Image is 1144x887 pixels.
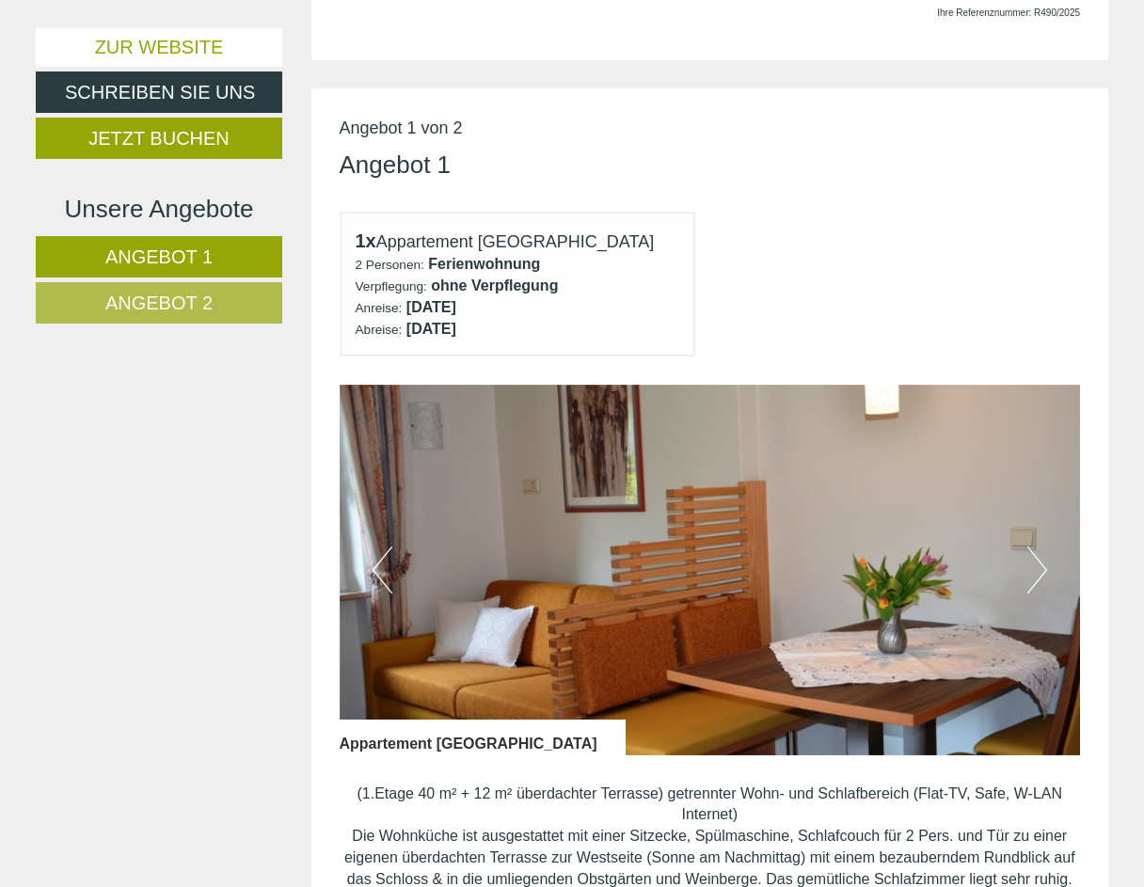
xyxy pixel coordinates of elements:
div: Appartement [GEOGRAPHIC_DATA] [356,228,680,255]
button: Next [1027,546,1047,594]
span: Angebot 2 [105,293,213,313]
div: Angebot 1 [340,148,452,182]
div: Unsere Angebote [36,192,282,227]
div: Appartement [GEOGRAPHIC_DATA] [340,720,626,755]
small: Anreise: [356,301,403,315]
b: 1x [356,230,376,251]
a: Schreiben Sie uns [36,71,282,113]
small: 2 Personen: [356,258,424,272]
span: Angebot 1 [105,246,213,267]
button: Previous [373,546,392,594]
span: Ihre Referenznummer: R490/2025 [937,8,1080,18]
small: Abreise: [356,323,403,337]
a: Zur Website [36,28,282,67]
a: Jetzt buchen [36,118,282,159]
b: [DATE] [406,321,456,337]
b: Ferienwohnung [428,256,540,272]
img: image [340,385,1081,755]
span: Angebot 1 von 2 [340,119,463,137]
b: ohne Verpflegung [431,277,558,293]
small: Verpflegung: [356,279,427,293]
b: [DATE] [406,299,456,315]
